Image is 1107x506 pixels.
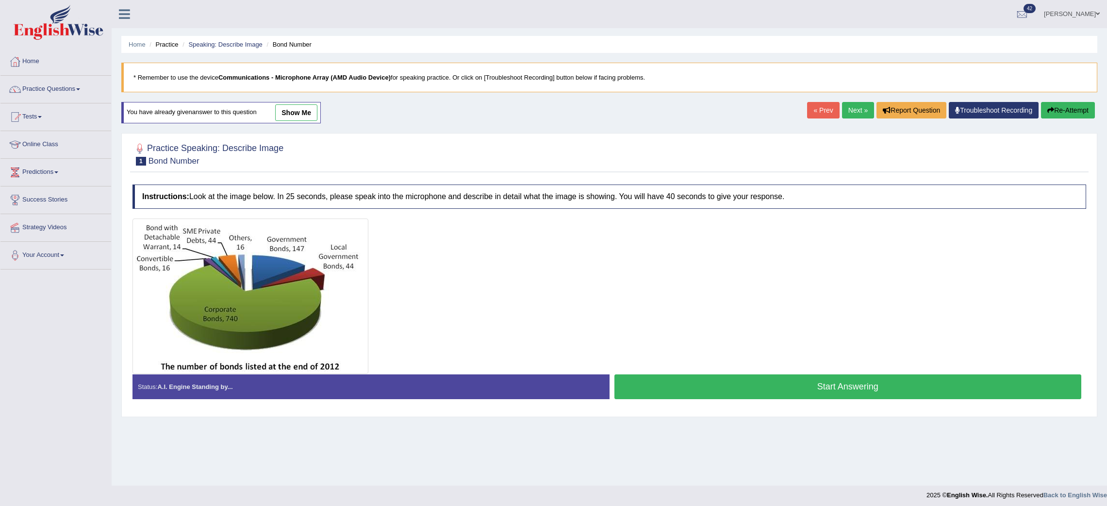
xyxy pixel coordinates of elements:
[132,141,283,166] h2: Practice Speaking: Describe Image
[275,104,317,121] a: show me
[0,103,111,128] a: Tests
[1024,4,1036,13] span: 42
[157,383,232,390] strong: A.I. Engine Standing by...
[926,486,1107,500] div: 2025 © All Rights Reserved
[132,185,1086,209] h4: Look at the image below. In 25 seconds, please speak into the microphone and describe in detail w...
[842,102,874,118] a: Next »
[0,159,111,183] a: Predictions
[1041,102,1095,118] button: Re-Attempt
[188,41,262,48] a: Speaking: Describe Image
[947,491,988,499] strong: English Wise.
[136,157,146,166] span: 1
[132,374,610,399] div: Status:
[218,74,391,81] b: Communications - Microphone Array (AMD Audio Device)
[807,102,839,118] a: « Prev
[876,102,946,118] button: Report Question
[0,242,111,266] a: Your Account
[1043,491,1107,499] a: Back to English Wise
[0,48,111,72] a: Home
[121,63,1097,92] blockquote: * Remember to use the device for speaking practice. Or click on [Troubleshoot Recording] button b...
[0,76,111,100] a: Practice Questions
[0,131,111,155] a: Online Class
[0,186,111,211] a: Success Stories
[614,374,1082,399] button: Start Answering
[147,40,178,49] li: Practice
[949,102,1039,118] a: Troubleshoot Recording
[149,156,199,166] small: Bond Number
[142,192,189,201] b: Instructions:
[0,214,111,238] a: Strategy Videos
[264,40,311,49] li: Bond Number
[129,41,146,48] a: Home
[121,102,321,123] div: You have already given answer to this question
